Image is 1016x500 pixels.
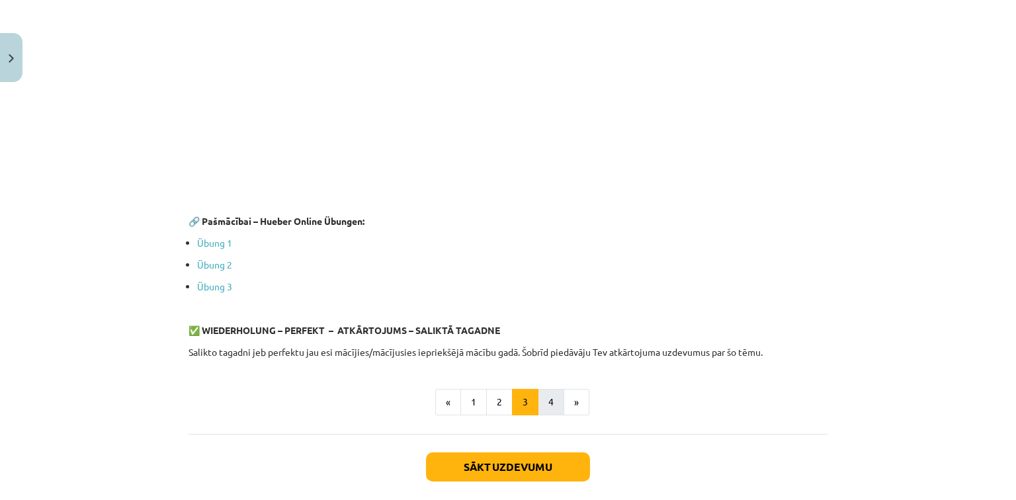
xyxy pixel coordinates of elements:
[460,389,487,415] button: 1
[9,54,14,63] img: icon-close-lesson-0947bae3869378f0d4975bcd49f059093ad1ed9edebbc8119c70593378902aed.svg
[564,389,589,415] button: »
[512,389,538,415] button: 3
[189,345,827,359] p: Salikto tagadni jeb perfektu jau esi mācījies/mācījusies iepriekšējā mācību gadā. Šobrīd piedāvāj...
[197,280,232,292] a: Übung 3
[538,389,564,415] button: 4
[426,452,590,481] button: Sākt uzdevumu
[197,237,232,249] a: Übung 1
[189,389,827,415] nav: Page navigation example
[486,389,513,415] button: 2
[435,389,461,415] button: «
[189,324,500,336] strong: ✅ WIEDERHOLUNG – PERFEKT – ATKĀRTOJUMS – SALIKTĀ TAGADNE
[189,215,364,227] strong: 🔗 Pašmācībai – Hueber Online Übungen:
[197,259,232,271] a: Übung 2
